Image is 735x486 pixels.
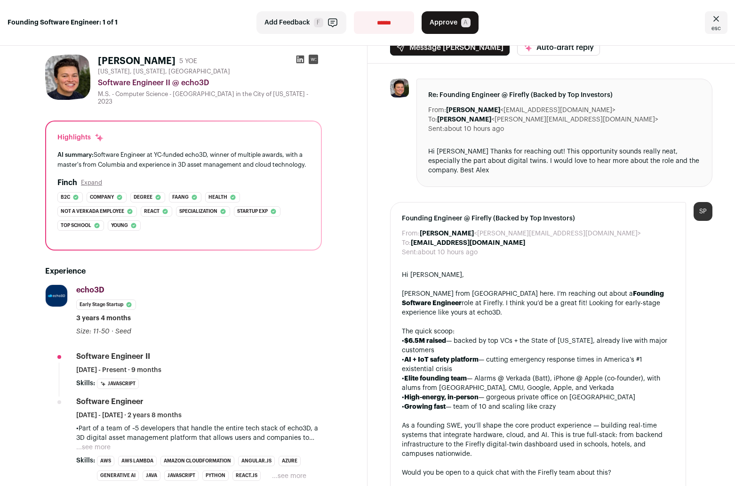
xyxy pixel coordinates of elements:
[179,207,217,216] span: Specialization
[411,240,525,246] b: [EMAIL_ADDRESS][DOMAIN_NAME]
[402,355,674,374] div: • — cutting emergency response times in America’s #1 existential crisis
[76,314,131,323] span: 3 years 4 months
[61,221,91,230] span: Top school
[76,351,150,362] div: Software Engineer II
[256,11,346,34] button: Add Feedback F
[8,18,118,27] strong: Founding Software Engineer: 1 of 1
[97,456,114,466] li: AWS
[390,40,510,56] button: Message [PERSON_NAME]
[57,152,94,158] span: AI summary:
[172,193,189,202] span: Faang
[402,270,674,280] div: Hi [PERSON_NAME],
[390,79,409,97] img: 8aa6589e433bb900fb3a7cabfce8a06207b771d6a57ccd04567f2c4cbcb68c77
[98,68,230,75] span: [US_STATE], [US_STATE], [GEOGRAPHIC_DATA]
[402,374,674,393] div: • — Alarms @ Verkada (Batt), iPhone @ Apple (co-founder), with alums from [GEOGRAPHIC_DATA], CMU,...
[111,221,128,230] span: Young
[428,105,446,115] dt: From:
[76,443,111,452] button: ...see more
[437,115,658,124] dd: <[PERSON_NAME][EMAIL_ADDRESS][DOMAIN_NAME]>
[61,207,124,216] span: Not a verkada employee
[402,421,674,459] div: As a founding SWE, you’ll shape the core product experience — building real-time systems that int...
[420,229,641,238] dd: <[PERSON_NAME][EMAIL_ADDRESS][DOMAIN_NAME]>
[402,393,674,402] div: • — gorgeous private office on [GEOGRAPHIC_DATA]
[238,456,275,466] li: Angular.js
[76,300,136,310] li: Early Stage Startup
[57,177,77,188] h2: Finch
[517,40,600,56] button: Auto-draft reply
[402,238,411,248] dt: To:
[404,404,446,410] strong: Growing fast
[430,18,457,27] span: Approve
[76,424,322,443] p: •Part of a team of ~5 developers that handle the entire tech stack of echo3D, a 3D digital asset ...
[202,470,229,481] li: Python
[144,207,160,216] span: React
[76,365,161,375] span: [DATE] - Present · 9 months
[402,229,420,238] dt: From:
[208,193,227,202] span: Health
[61,193,70,202] span: B2c
[76,286,104,294] span: echo3D
[404,375,467,382] strong: Elite founding team
[428,147,701,175] div: Hi [PERSON_NAME] Thanks for reaching out! This opportunity sounds really neat, especially the par...
[437,116,491,123] b: [PERSON_NAME]
[143,470,160,481] li: Java
[428,124,444,134] dt: Sent:
[76,379,95,388] span: Skills:
[402,289,674,317] div: [PERSON_NAME] from [GEOGRAPHIC_DATA] here. I’m reaching out about a role at Firefly. I think you’...
[694,202,712,221] div: SP
[97,470,139,481] li: Generative AI
[402,336,674,355] div: • — backed by top VCs + the State of [US_STATE], already live with major customers
[402,327,674,336] div: The quick scoop:
[705,11,727,34] a: Close
[428,115,437,124] dt: To:
[418,248,478,257] dd: about 10 hours ago
[404,338,446,344] strong: $6.5M raised
[160,456,234,466] li: Amazon CloudFormation
[444,124,504,134] dd: about 10 hours ago
[446,105,615,115] dd: <[EMAIL_ADDRESS][DOMAIN_NAME]>
[314,18,323,27] span: F
[446,107,500,113] b: [PERSON_NAME]
[46,285,67,307] img: f7e1220082cae37e5137f4952c27de9f19de519606ceda8c0f0522788cd84054.jpg
[118,456,157,466] li: AWS Lambda
[404,356,479,363] strong: AI + IoT safety platform
[428,90,701,100] span: Re: Founding Engineer @ Firefly (Backed by Top Investors)
[404,394,479,401] strong: High-energy, in-person
[711,24,721,32] span: esc
[420,230,474,237] b: [PERSON_NAME]
[272,471,306,481] button: ...see more
[98,77,322,89] div: Software Engineer II @ echo3D
[402,468,674,478] div: Would you be open to a quick chat with the Firefly team about this?
[402,214,674,223] span: Founding Engineer @ Firefly (Backed by Top Investors)
[57,133,104,142] div: Highlights
[264,18,310,27] span: Add Feedback
[98,90,322,105] div: M.S. - Computer Science - [GEOGRAPHIC_DATA] in the City of [US_STATE] - 2023
[237,207,268,216] span: Startup exp
[45,266,322,277] h2: Experience
[179,57,197,66] div: 5 YOE
[76,456,95,465] span: Skills:
[164,470,199,481] li: JavaScript
[402,248,418,257] dt: Sent:
[76,328,110,335] span: Size: 11-50
[98,55,176,68] h1: [PERSON_NAME]
[97,379,139,389] li: JavaScript
[57,150,310,170] div: Software Engineer at YC-funded echo3D, winner of multiple awards, with a master's from Columbia a...
[402,402,674,412] div: • — team of 10 and scaling like crazy
[76,397,144,407] div: Software Engineer
[76,411,182,420] span: [DATE] - [DATE] · 2 years 8 months
[279,456,301,466] li: Azure
[232,470,261,481] li: React.js
[422,11,479,34] button: Approve A
[81,179,102,186] button: Expand
[461,18,471,27] span: A
[134,193,152,202] span: Degree
[112,327,113,336] span: ·
[45,55,90,100] img: 8aa6589e433bb900fb3a7cabfce8a06207b771d6a57ccd04567f2c4cbcb68c77
[90,193,114,202] span: Company
[115,328,131,335] span: Seed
